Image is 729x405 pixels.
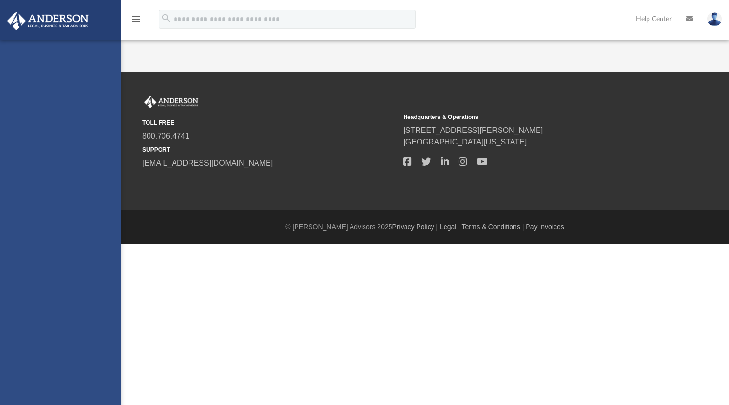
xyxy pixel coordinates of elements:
a: Terms & Conditions | [462,223,524,231]
small: SUPPORT [142,145,396,154]
img: User Pic [707,12,722,26]
small: Headquarters & Operations [403,113,657,121]
a: [GEOGRAPHIC_DATA][US_STATE] [403,138,526,146]
i: menu [130,13,142,25]
a: Privacy Policy | [392,223,438,231]
a: menu [130,18,142,25]
a: Legal | [440,223,460,231]
a: [EMAIL_ADDRESS][DOMAIN_NAME] [142,159,273,167]
i: search [161,13,172,24]
small: TOLL FREE [142,118,396,127]
img: Anderson Advisors Platinum Portal [142,96,200,108]
img: Anderson Advisors Platinum Portal [4,12,92,30]
a: [STREET_ADDRESS][PERSON_NAME] [403,126,543,134]
a: Pay Invoices [526,223,564,231]
a: 800.706.4741 [142,132,189,140]
div: © [PERSON_NAME] Advisors 2025 [121,222,729,232]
